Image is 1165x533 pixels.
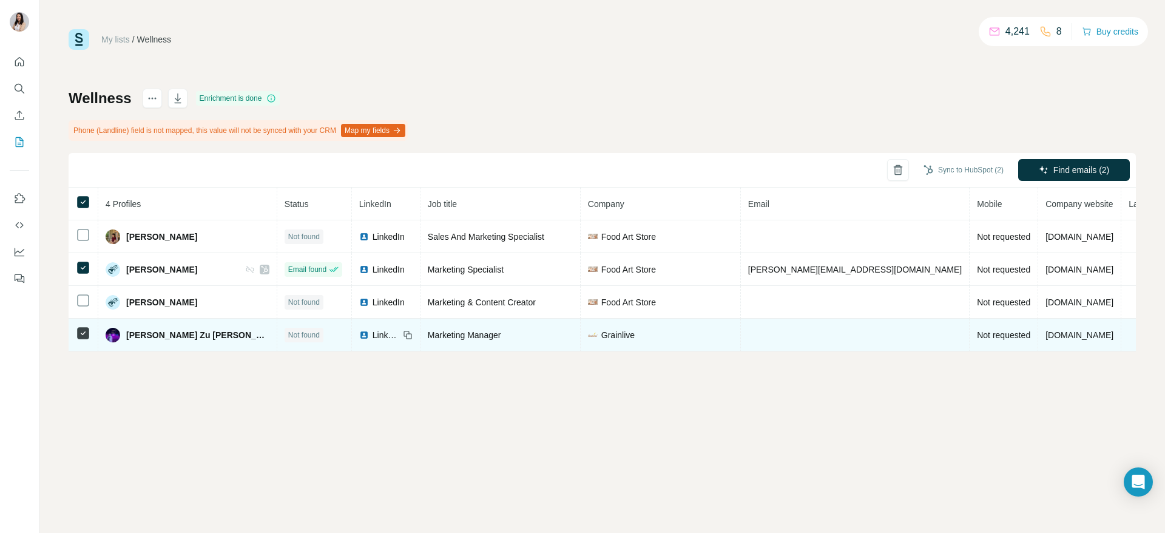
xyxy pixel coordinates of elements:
[10,188,29,209] button: Use Surfe on LinkedIn
[1053,164,1110,176] span: Find emails (2)
[106,229,120,244] img: Avatar
[373,263,405,276] span: LinkedIn
[10,268,29,290] button: Feedback
[106,295,120,310] img: Avatar
[1045,265,1113,274] span: [DOMAIN_NAME]
[588,234,598,239] img: company-logo
[10,131,29,153] button: My lists
[341,124,405,137] button: Map my fields
[748,199,769,209] span: Email
[977,199,1002,209] span: Mobile
[428,199,457,209] span: Job title
[588,333,598,336] img: company-logo
[196,91,280,106] div: Enrichment is done
[373,296,405,308] span: LinkedIn
[588,199,624,209] span: Company
[143,89,162,108] button: actions
[1045,297,1113,307] span: [DOMAIN_NAME]
[126,296,197,308] span: [PERSON_NAME]
[10,104,29,126] button: Enrich CSV
[601,296,656,308] span: Food Art Store
[359,199,391,209] span: LinkedIn
[288,231,320,242] span: Not found
[977,330,1030,340] span: Not requested
[1129,199,1161,209] span: Landline
[1082,23,1138,40] button: Buy credits
[1124,467,1153,497] div: Open Intercom Messenger
[428,297,536,307] span: Marketing & Content Creator
[288,330,320,341] span: Not found
[10,241,29,263] button: Dashboard
[588,299,598,304] img: company-logo
[748,265,962,274] span: [PERSON_NAME][EMAIL_ADDRESS][DOMAIN_NAME]
[288,264,326,275] span: Email found
[601,231,656,243] span: Food Art Store
[1045,232,1113,242] span: [DOMAIN_NAME]
[373,231,405,243] span: LinkedIn
[1005,24,1030,39] p: 4,241
[126,231,197,243] span: [PERSON_NAME]
[915,161,1012,179] button: Sync to HubSpot (2)
[359,232,369,242] img: LinkedIn logo
[359,265,369,274] img: LinkedIn logo
[132,33,135,46] li: /
[428,265,504,274] span: Marketing Specialist
[288,297,320,308] span: Not found
[106,262,120,277] img: Avatar
[359,330,369,340] img: LinkedIn logo
[977,297,1030,307] span: Not requested
[126,263,197,276] span: [PERSON_NAME]
[10,214,29,236] button: Use Surfe API
[10,51,29,73] button: Quick start
[373,329,399,341] span: LinkedIn
[1045,199,1113,209] span: Company website
[69,120,408,141] div: Phone (Landline) field is not mapped, this value will not be synced with your CRM
[1018,159,1130,181] button: Find emails (2)
[601,329,635,341] span: Grainlive
[285,199,309,209] span: Status
[106,328,120,342] img: Avatar
[1045,330,1113,340] span: [DOMAIN_NAME]
[428,330,501,340] span: Marketing Manager
[428,232,544,242] span: Sales And Marketing Specialist
[359,297,369,307] img: LinkedIn logo
[588,266,598,271] img: company-logo
[10,12,29,32] img: Avatar
[101,35,130,44] a: My lists
[69,89,132,108] h1: Wellness
[69,29,89,50] img: Surfe Logo
[137,33,172,46] div: Wellness
[977,232,1030,242] span: Not requested
[10,78,29,100] button: Search
[601,263,656,276] span: Food Art Store
[106,199,141,209] span: 4 Profiles
[126,329,269,341] span: [PERSON_NAME] Zu [PERSON_NAME]
[977,265,1030,274] span: Not requested
[1056,24,1062,39] p: 8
